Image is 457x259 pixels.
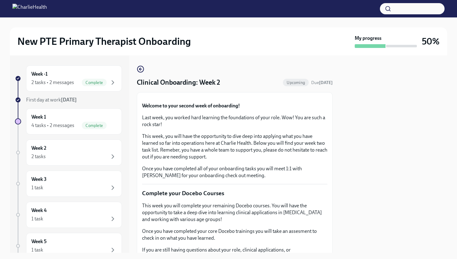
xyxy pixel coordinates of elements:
[422,36,440,47] h3: 50%
[15,171,122,197] a: Week 31 task
[142,133,327,160] p: This week, you will have the opportunity to dive deep into applying what you have learned so far ...
[137,78,220,87] h4: Clinical Onboarding: Week 2
[142,189,327,197] p: Complete your Docebo Courses
[15,233,122,259] a: Week 51 task
[31,145,46,152] h6: Week 2
[311,80,333,86] span: October 4th, 2025 10:00
[26,97,77,103] span: First day at work
[31,207,47,214] h6: Week 4
[61,97,77,103] strong: [DATE]
[283,80,309,85] span: Upcoming
[319,80,333,85] strong: [DATE]
[142,165,327,179] p: Once you have completed all of your onboarding tasks you will meet 1:1 with [PERSON_NAME] for you...
[17,35,191,48] h2: New PTE Primary Therapist Onboarding
[355,35,381,42] strong: My progress
[82,80,107,85] span: Complete
[31,215,43,222] div: 1 task
[15,139,122,166] a: Week 22 tasks
[31,184,43,191] div: 1 task
[31,176,47,183] h6: Week 3
[12,4,47,14] img: CharlieHealth
[31,79,74,86] div: 2 tasks • 2 messages
[15,97,122,103] a: First day at work[DATE]
[142,202,327,223] p: This week you will complete your remaining Docebo courses. You will have the opportunity to take ...
[15,108,122,134] a: Week 14 tasks • 2 messagesComplete
[31,114,46,120] h6: Week 1
[142,228,327,242] p: Once you have completed your core Docebo trainings you will take an assesment to check in on what...
[311,80,333,85] span: Due
[82,123,107,128] span: Complete
[31,247,43,253] div: 1 task
[142,114,327,128] p: Last week, you worked hard learning the foundations of your role. Wow! You are such a rock star!
[142,103,240,109] strong: Welcome to your second week of onboarding!
[31,238,47,245] h6: Week 5
[31,153,46,160] div: 2 tasks
[15,65,122,92] a: Week -12 tasks • 2 messagesComplete
[15,202,122,228] a: Week 41 task
[31,71,48,78] h6: Week -1
[31,122,74,129] div: 4 tasks • 2 messages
